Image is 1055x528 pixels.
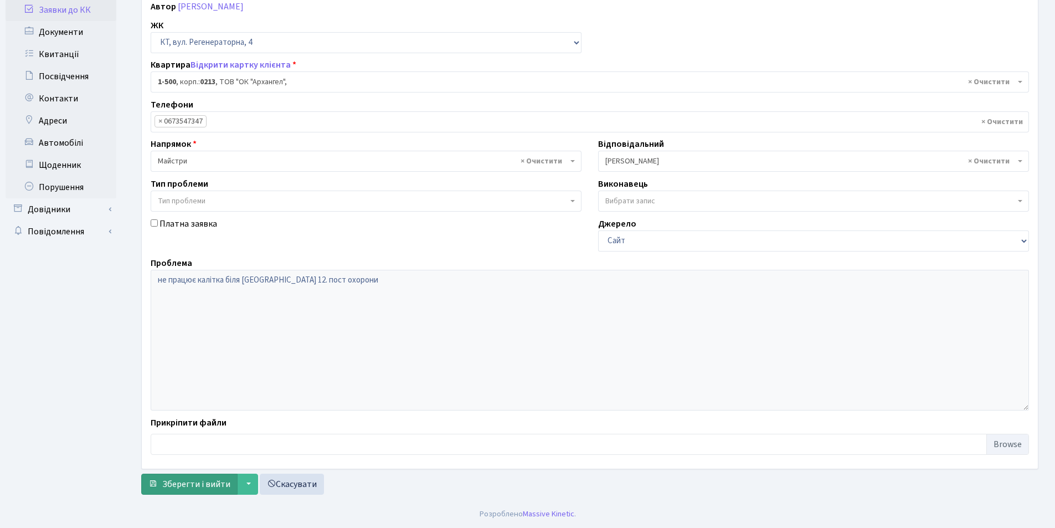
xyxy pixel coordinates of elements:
[158,156,568,167] span: Майстри
[151,137,197,151] label: Напрямок
[598,217,636,230] label: Джерело
[151,151,581,172] span: Майстри
[605,196,655,207] span: Вибрати запис
[6,176,116,198] a: Порушення
[968,76,1010,88] span: Видалити всі елементи
[6,154,116,176] a: Щоденник
[605,156,1015,167] span: Коровін О.Д.
[260,474,324,495] a: Скасувати
[521,156,562,167] span: Видалити всі елементи
[6,221,116,243] a: Повідомлення
[6,198,116,221] a: Довідники
[6,21,116,43] a: Документи
[162,478,230,490] span: Зберегти і вийти
[155,115,207,127] li: 0673547347
[151,416,227,429] label: Прикріпити файли
[981,116,1023,127] span: Видалити всі елементи
[158,196,205,207] span: Тип проблеми
[158,116,162,127] span: ×
[598,151,1029,172] span: Коровін О.Д.
[158,76,176,88] b: 1-500
[6,88,116,110] a: Контакти
[159,217,217,230] label: Платна заявка
[480,508,576,520] div: Розроблено .
[6,132,116,154] a: Автомобілі
[6,110,116,132] a: Адреси
[598,137,664,151] label: Відповідальний
[151,270,1029,411] textarea: не працює калітка біля [GEOGRAPHIC_DATA] 12. пост охорони
[151,19,163,32] label: ЖК
[151,177,208,191] label: Тип проблеми
[151,98,193,111] label: Телефони
[178,1,244,13] a: [PERSON_NAME]
[200,76,215,88] b: 0213
[191,59,291,71] a: Відкрити картку клієнта
[141,474,238,495] button: Зберегти і вийти
[151,257,192,270] label: Проблема
[523,508,574,520] a: Massive Kinetic
[151,58,296,71] label: Квартира
[6,65,116,88] a: Посвідчення
[6,43,116,65] a: Квитанції
[151,71,1029,93] span: <b>1-500</b>, корп.: <b>0213</b>, ТОВ "ОК "Архангел",
[158,76,1015,88] span: <b>1-500</b>, корп.: <b>0213</b>, ТОВ "ОК "Архангел",
[968,156,1010,167] span: Видалити всі елементи
[598,177,648,191] label: Виконавець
